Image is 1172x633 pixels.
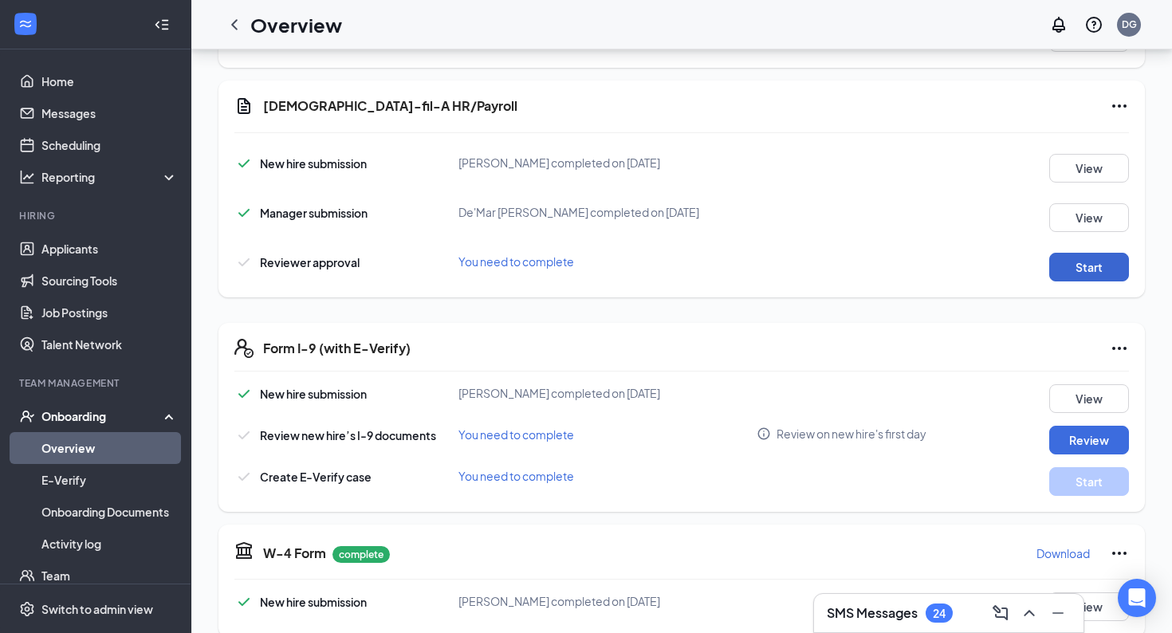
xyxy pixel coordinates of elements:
[1020,604,1039,623] svg: ChevronUp
[458,427,574,442] span: You need to complete
[260,206,368,220] span: Manager submission
[250,11,342,38] h1: Overview
[1122,18,1137,31] div: DG
[1118,579,1156,617] div: Open Intercom Messenger
[1049,467,1129,496] button: Start
[41,560,178,592] a: Team
[234,253,254,272] svg: Checkmark
[154,17,170,33] svg: Collapse
[41,464,178,496] a: E-Verify
[1017,600,1042,626] button: ChevronUp
[1049,592,1129,621] button: View
[458,254,574,269] span: You need to complete
[19,408,35,424] svg: UserCheck
[234,541,254,560] svg: TaxGovernmentIcon
[1110,544,1129,563] svg: Ellipses
[1110,339,1129,358] svg: Ellipses
[41,169,179,185] div: Reporting
[260,255,360,269] span: Reviewer approval
[41,265,178,297] a: Sourcing Tools
[1048,604,1068,623] svg: Minimize
[1045,600,1071,626] button: Minimize
[19,209,175,222] div: Hiring
[41,97,178,129] a: Messages
[1084,15,1103,34] svg: QuestionInfo
[18,16,33,32] svg: WorkstreamLogo
[1049,384,1129,413] button: View
[234,154,254,173] svg: Checkmark
[41,233,178,265] a: Applicants
[263,545,326,562] h5: W-4 Form
[234,467,254,486] svg: Checkmark
[458,205,699,219] span: De'Mar [PERSON_NAME] completed on [DATE]
[225,15,244,34] svg: ChevronLeft
[19,169,35,185] svg: Analysis
[41,408,164,424] div: Onboarding
[332,546,390,563] p: complete
[234,339,254,358] svg: FormI9EVerifyIcon
[234,592,254,611] svg: Checkmark
[234,96,254,116] svg: Document
[988,600,1013,626] button: ComposeMessage
[41,129,178,161] a: Scheduling
[458,594,660,608] span: [PERSON_NAME] completed on [DATE]
[41,297,178,328] a: Job Postings
[263,97,517,115] h5: [DEMOGRAPHIC_DATA]-fil-A HR/Payroll
[41,528,178,560] a: Activity log
[41,328,178,360] a: Talent Network
[260,470,372,484] span: Create E-Verify case
[234,203,254,222] svg: Checkmark
[260,595,367,609] span: New hire submission
[19,601,35,617] svg: Settings
[458,469,574,483] span: You need to complete
[41,65,178,97] a: Home
[263,340,411,357] h5: Form I-9 (with E-Verify)
[1110,96,1129,116] svg: Ellipses
[41,601,153,617] div: Switch to admin view
[234,384,254,403] svg: Checkmark
[1036,541,1091,566] button: Download
[458,155,660,170] span: [PERSON_NAME] completed on [DATE]
[1049,253,1129,281] button: Start
[260,156,367,171] span: New hire submission
[777,426,926,442] span: Review on new hire's first day
[458,386,660,400] span: [PERSON_NAME] completed on [DATE]
[1049,154,1129,183] button: View
[991,604,1010,623] svg: ComposeMessage
[1036,545,1090,561] p: Download
[1049,203,1129,232] button: View
[757,427,771,441] svg: Info
[827,604,918,622] h3: SMS Messages
[1049,426,1129,454] button: Review
[260,428,436,442] span: Review new hire’s I-9 documents
[41,496,178,528] a: Onboarding Documents
[933,607,946,620] div: 24
[41,432,178,464] a: Overview
[260,387,367,401] span: New hire submission
[1049,15,1068,34] svg: Notifications
[19,376,175,390] div: Team Management
[234,426,254,445] svg: Checkmark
